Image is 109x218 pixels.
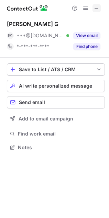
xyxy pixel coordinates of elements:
[19,116,73,121] span: Add to email campaign
[18,131,102,137] span: Find work email
[7,113,105,125] button: Add to email campaign
[7,80,105,92] button: AI write personalized message
[7,129,105,139] button: Find work email
[7,96,105,108] button: Send email
[19,100,45,105] span: Send email
[18,144,102,151] span: Notes
[7,143,105,152] button: Notes
[7,63,105,76] button: save-profile-one-click
[7,4,48,12] img: ContactOut v5.3.10
[73,32,100,39] button: Reveal Button
[19,67,93,72] div: Save to List / ATS / CRM
[17,33,64,39] span: ***@[DOMAIN_NAME]
[19,83,92,89] span: AI write personalized message
[7,21,58,27] div: [PERSON_NAME] G
[73,43,100,50] button: Reveal Button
